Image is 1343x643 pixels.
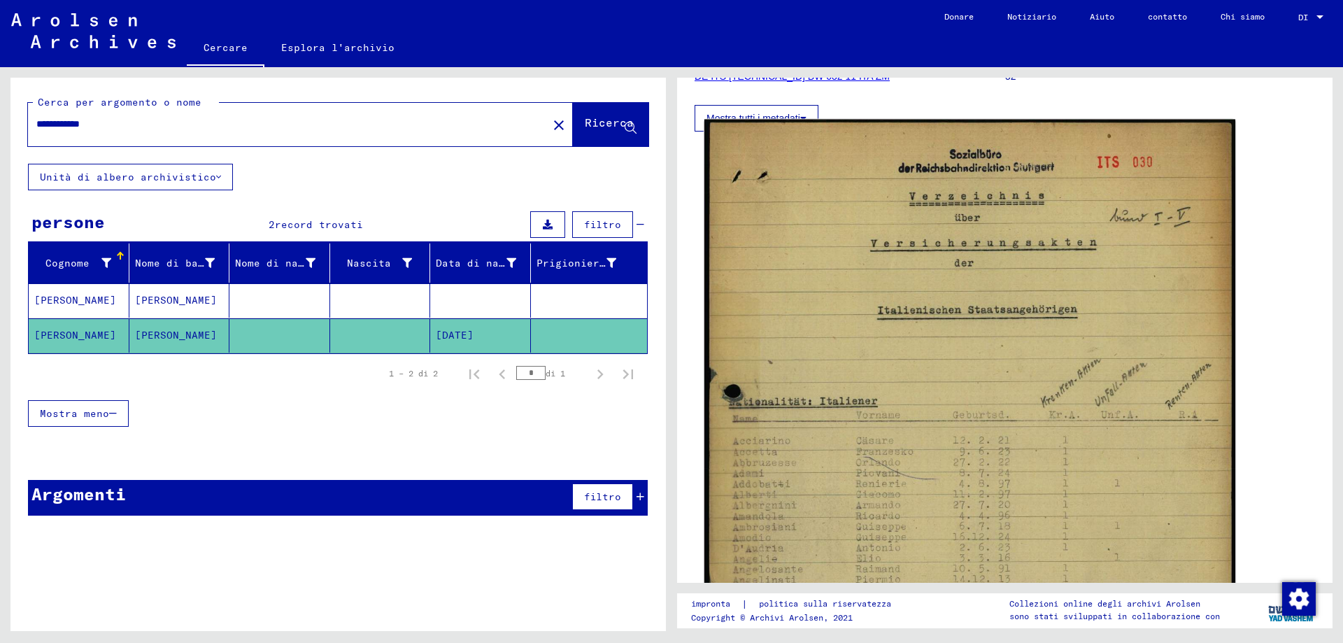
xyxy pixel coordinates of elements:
font: Mostra meno [40,407,109,420]
button: filtro [572,483,633,510]
font: Cerca per argomento o nome [38,96,201,108]
a: politica sulla riservatezza [748,597,908,612]
font: Chi siamo [1221,11,1265,22]
font: Unità di albero archivistico [40,171,216,183]
a: Esplora l'archivio [264,31,411,64]
font: Copyright © Archivi Arolsen, 2021 [691,612,853,623]
img: yv_logo.png [1265,593,1318,628]
font: [DATE] [436,329,474,341]
font: contatto [1148,11,1187,22]
font: sono stati sviluppati in collaborazione con [1009,611,1220,621]
font: Cognome [45,257,90,269]
mat-header-cell: Nome di battesimo [129,243,230,283]
font: Notiziario [1007,11,1056,22]
button: Chiaro [545,111,573,139]
img: Arolsen_neg.svg [11,13,176,48]
font: Cercare [204,41,248,54]
button: Ultima pagina [614,360,642,388]
font: Aiuto [1090,11,1114,22]
font: Esplora l'archivio [281,41,395,54]
font: 2 [269,218,275,231]
font: Prigioniero n. [537,257,625,269]
font: Nome di battesimo [135,257,242,269]
mat-header-cell: Prigioniero n. [531,243,648,283]
a: impronta [691,597,741,612]
button: Unità di albero archivistico [28,164,233,190]
font: DI [1298,12,1308,22]
div: Cognome [34,252,129,274]
font: politica sulla riservatezza [759,598,891,609]
div: Nome di nascita [235,252,333,274]
button: Mostra tutti i metadati [695,105,818,132]
button: Mostra meno [28,400,129,427]
font: [PERSON_NAME] [34,329,116,341]
mat-header-cell: Nascita [330,243,431,283]
font: Nascita [347,257,391,269]
button: filtro [572,211,633,238]
div: Prigioniero n. [537,252,634,274]
font: record trovati [275,218,363,231]
font: impronta [691,598,730,609]
font: [PERSON_NAME] [135,294,217,306]
button: Pagina successiva [586,360,614,388]
font: | [741,598,748,610]
img: Modifica consenso [1282,582,1316,616]
font: 1 – 2 di 2 [389,368,438,379]
button: Ricerca [573,103,648,146]
div: Nome di battesimo [135,252,233,274]
font: Collezioni online degli archivi Arolsen [1009,598,1200,609]
font: Ricerca [585,115,634,129]
button: Pagina precedente [488,360,516,388]
font: Nome di nascita [235,257,329,269]
font: Donare [944,11,974,22]
font: persone [31,211,105,232]
font: Data di nascita [436,257,530,269]
font: di 1 [546,368,565,379]
font: [PERSON_NAME] [135,329,217,341]
mat-icon: close [550,117,567,134]
div: Nascita [336,252,430,274]
font: Argomenti [31,483,126,504]
button: Prima pagina [460,360,488,388]
mat-header-cell: Cognome [29,243,129,283]
font: filtro [584,218,621,231]
mat-header-cell: Data di nascita [430,243,531,283]
mat-header-cell: Nome di nascita [229,243,330,283]
font: filtro [584,490,621,503]
div: Data di nascita [436,252,534,274]
font: Mostra tutti i metadati [706,113,800,124]
font: [PERSON_NAME] [34,294,116,306]
a: Cercare [187,31,264,67]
